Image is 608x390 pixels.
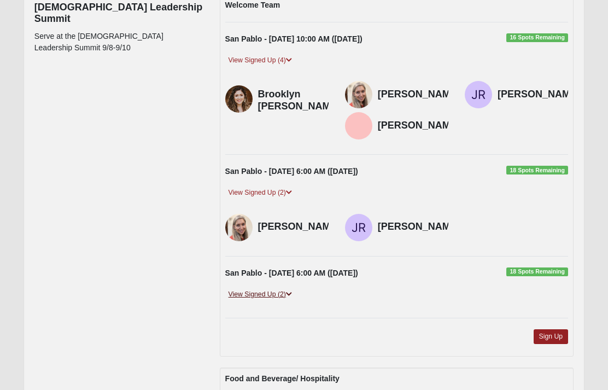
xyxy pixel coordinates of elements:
p: Serve at the [DEMOGRAPHIC_DATA] Leadership Summit 9/8-9/10 [34,31,203,54]
a: View Signed Up (2) [225,289,295,300]
img: Tiffanie Haak [345,81,372,108]
strong: San Pablo - [DATE] 10:00 AM ([DATE]) [225,34,363,43]
img: Brooklyn Stabile [225,85,253,113]
h4: [PERSON_NAME] [378,221,460,233]
strong: San Pablo - [DATE] 6:00 AM ([DATE]) [225,167,358,176]
span: 18 Spots Remaining [506,267,568,276]
strong: Food and Beverage/ Hospitality [225,374,340,383]
img: Tiffanie Haak [225,214,253,241]
h4: [PERSON_NAME] [378,120,460,132]
strong: San Pablo - [DATE] 6:00 AM ([DATE]) [225,269,358,277]
a: Sign Up [534,329,569,344]
span: 16 Spots Remaining [506,33,568,42]
h4: [PERSON_NAME] [378,89,460,101]
a: View Signed Up (4) [225,55,295,66]
img: Jim Radney [345,214,372,241]
h4: [PERSON_NAME] [498,89,580,101]
img: Jim Radney [465,81,492,108]
h4: [DEMOGRAPHIC_DATA] Leadership Summit [34,2,203,25]
strong: Welcome Team [225,1,280,9]
img: Evan Pritchett [345,112,372,139]
span: 18 Spots Remaining [506,166,568,174]
h4: Brooklyn [PERSON_NAME] [258,89,341,112]
a: View Signed Up (2) [225,187,295,199]
h4: [PERSON_NAME] [258,221,341,233]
